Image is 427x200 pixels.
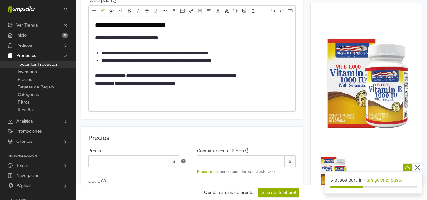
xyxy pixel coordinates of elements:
[197,169,296,175] small: tienen prioridad sobre este valor.
[169,7,178,15] a: Lista
[152,7,160,15] a: Subrayado
[362,177,402,183] a: Ir al siguiente paso.
[16,116,33,126] span: Analítica
[16,171,40,181] span: Navegación
[116,7,125,15] a: Formato
[16,181,32,191] span: Páginas
[16,126,42,136] span: Promociones
[18,106,35,114] span: Reseñas
[284,155,296,167] span: $
[16,30,27,40] span: Inicio
[18,99,30,106] span: Filtros
[16,51,36,61] span: Productos
[178,7,186,15] a: Tabla
[240,7,248,15] a: Subir imágenes
[196,7,204,15] a: Incrustar
[286,7,294,15] a: Atajos
[107,7,116,15] a: HTML
[88,148,101,155] label: Precio
[330,177,417,184] div: 5 pasos para ir.
[269,7,277,15] a: Deshacer
[197,148,249,155] label: Comparar con el Precio
[197,169,220,174] a: Promociones
[214,7,222,15] a: Color del texto
[16,161,29,171] span: Temas
[318,156,349,186] img: 140
[16,40,32,51] span: Pedidos
[143,7,151,15] a: Eliminado
[90,7,98,15] a: Añadir
[99,7,107,15] a: Herramientas de IA
[125,7,133,15] a: Negrita
[278,7,286,15] a: Rehacer
[168,155,179,167] span: $
[187,7,195,15] a: Enlace
[318,11,414,155] img: 1894-1_1024x1024_402x.webp
[231,7,240,15] a: Tamaño de fuente
[16,20,38,30] span: Ver Tienda
[223,7,231,15] a: Fuente
[204,189,255,196] div: Quedan 3 días de prueba.
[134,7,142,15] a: Cursiva
[62,33,68,38] span: 5
[16,136,33,147] span: Clientes
[161,7,169,15] a: Más formato
[18,68,37,76] span: Inventario
[88,134,296,142] p: Precios
[18,61,58,68] span: Todos los Productos
[249,7,257,15] a: Subir archivos
[258,188,299,197] a: ¡Suscríbete ahora!
[88,178,106,185] label: Costo
[18,76,32,83] span: Precios
[8,154,76,158] p: Personalización
[18,91,39,99] span: Categorías
[205,7,213,15] a: Alineación
[18,83,54,91] span: Tarjetas de Regalo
